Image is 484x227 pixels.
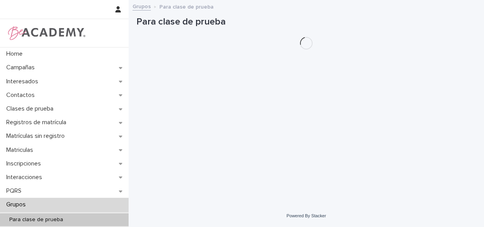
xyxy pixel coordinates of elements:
[3,92,41,99] p: Contactos
[3,160,47,167] p: Inscripciones
[3,187,28,195] p: PQRS
[3,50,29,58] p: Home
[3,216,69,223] p: Para clase de prueba
[3,105,60,113] p: Clases de prueba
[6,25,86,41] img: WPrjXfSUmiLcdUfaYY4Q
[3,64,41,71] p: Campañas
[132,2,151,11] a: Grupos
[136,16,476,28] h1: Para clase de prueba
[3,132,71,140] p: Matrículas sin registro
[159,2,214,11] p: Para clase de prueba
[3,78,44,85] p: Interesados
[3,201,32,208] p: Grupos
[3,119,72,126] p: Registros de matrícula
[3,174,48,181] p: Interacciones
[3,146,39,154] p: Matriculas
[286,213,326,218] a: Powered By Stacker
